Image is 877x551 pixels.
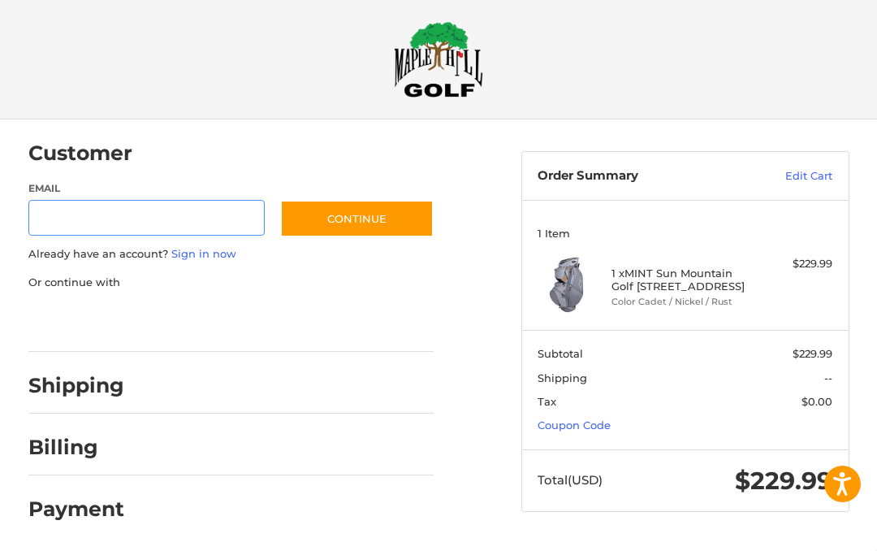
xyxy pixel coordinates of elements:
button: Continue [280,200,434,237]
h3: 1 Item [538,227,832,240]
div: $229.99 [758,256,832,272]
span: Tax [538,395,556,408]
li: Color Cadet / Nickel / Rust [611,295,755,309]
p: Or continue with [28,275,434,291]
p: Already have an account? [28,246,434,262]
span: $229.99 [735,466,832,496]
span: Subtotal [538,347,583,360]
h4: 1 x MINT Sun Mountain Golf [STREET_ADDRESS] [611,267,755,293]
h2: Payment [28,497,124,522]
span: $229.99 [793,347,832,360]
img: Maple Hill Golf [394,21,483,98]
a: Coupon Code [538,419,611,432]
h2: Shipping [28,373,124,398]
h2: Billing [28,435,123,460]
iframe: PayPal-paypal [23,306,145,336]
h3: Order Summary [538,168,738,184]
a: Sign in now [171,247,236,260]
span: Total (USD) [538,472,603,488]
label: Email [28,181,265,196]
span: Shipping [538,371,587,384]
a: Edit Cart [738,168,832,184]
span: $0.00 [801,395,832,408]
h2: Customer [28,141,132,166]
span: -- [824,371,832,384]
